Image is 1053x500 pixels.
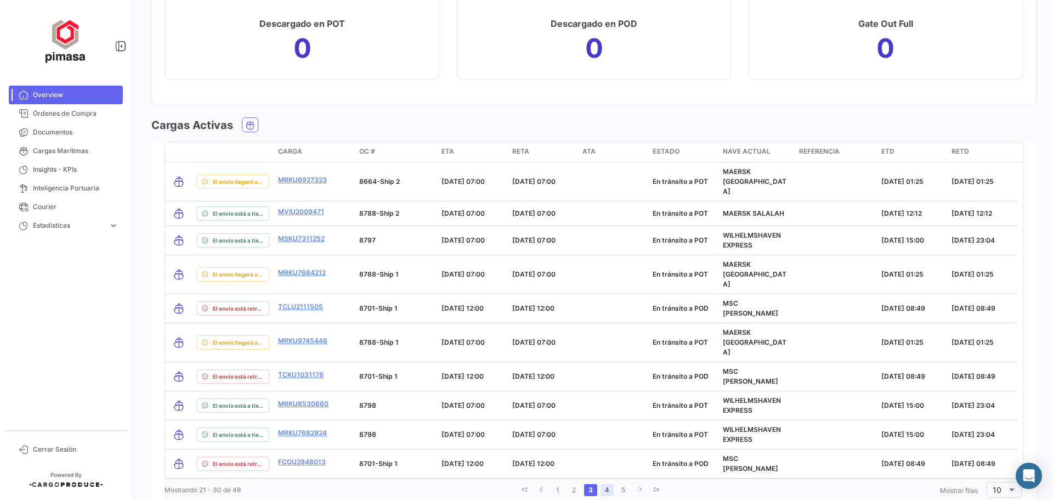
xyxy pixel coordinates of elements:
span: [DATE] 08:49 [952,372,995,380]
span: En tránsito a POT [653,177,708,186]
span: [DATE] 01:25 [952,177,994,186]
span: [DATE] 07:00 [441,177,485,186]
span: Documentos [33,127,118,137]
a: 3 [584,484,597,496]
span: Carga [278,147,302,156]
span: El envío llegará adelantado. [213,270,264,279]
span: [DATE] 01:25 [881,270,924,278]
span: En tránsito a POD [653,459,709,468]
li: page 5 [615,481,632,499]
datatable-header-cell: ETD [877,142,947,162]
p: 8701-Ship 1 [359,459,433,469]
span: [DATE] 23:04 [952,401,995,409]
span: En tránsito a POT [653,236,708,244]
span: En tránsito a POD [653,304,709,312]
p: MAERSK [GEOGRAPHIC_DATA] [723,328,790,357]
p: 8798 [359,430,433,440]
p: 8701-Ship 1 [359,304,433,313]
a: Overview [9,86,123,104]
li: page 3 [582,481,599,499]
span: [DATE] 12:12 [952,209,992,217]
span: [DATE] 01:25 [952,338,994,346]
p: MSC [PERSON_NAME] [723,299,790,318]
span: ETD [881,147,895,156]
p: WILHELMSHAVEN EXPRESS [723,231,790,250]
p: MAERSK SALALAH [723,209,790,218]
span: [DATE] 15:00 [881,430,924,439]
h3: Gate Out Full [858,16,913,31]
span: Nave actual [723,147,771,156]
span: Estado [653,147,680,156]
a: Órdenes de Compra [9,104,123,123]
a: 1 [551,484,564,496]
span: [DATE] 08:49 [952,459,995,468]
datatable-header-cell: Estado [648,142,718,162]
p: 8664-Ship 2 [359,177,433,187]
span: Inteligencia Portuaria [33,183,118,193]
span: Overview [33,90,118,100]
a: MRKU8530660 [278,399,329,409]
a: go to next page [633,484,647,496]
datatable-header-cell: transportMode [165,142,193,162]
span: [DATE] 07:00 [512,430,556,439]
span: [DATE] 12:00 [441,372,484,380]
a: MRKU7684212 [278,268,326,278]
span: [DATE] 01:25 [881,177,924,186]
datatable-header-cell: Carga [274,142,355,162]
a: Cargas Marítimas [9,142,123,160]
a: 2 [568,484,581,496]
span: Cargas Marítimas [33,146,118,156]
p: MAERSK [GEOGRAPHIC_DATA] [723,167,790,196]
span: El envío llegará adelantado. [213,177,264,186]
datatable-header-cell: RETA [508,142,578,162]
span: Courier [33,202,118,212]
a: go to first page [518,484,531,496]
datatable-header-cell: Referencia [795,142,877,162]
p: MSC [PERSON_NAME] [723,367,790,386]
span: [DATE] 08:49 [881,372,925,380]
span: [DATE] 07:00 [441,430,485,439]
span: [DATE] 07:00 [512,338,556,346]
span: El envío está a tiempo. [213,430,264,439]
span: OC # [359,147,375,156]
a: Insights - KPIs [9,160,123,179]
datatable-header-cell: delayStatus [193,142,274,162]
span: En tránsito a POT [653,209,708,217]
span: [DATE] 07:00 [512,236,556,244]
h3: Descargado en POD [551,16,637,31]
span: [DATE] 12:00 [441,304,484,312]
span: Mostrar filas [940,486,978,495]
span: [DATE] 07:00 [441,270,485,278]
datatable-header-cell: OC # [355,142,437,162]
span: RETA [512,147,529,156]
span: El envío está retrasado. [213,372,264,381]
span: [DATE] 07:00 [512,177,556,186]
span: El envío está a tiempo. [213,401,264,410]
span: En tránsito a POT [653,430,708,439]
a: MVIU2009471 [278,207,324,217]
datatable-header-cell: Nave actual [718,142,794,162]
span: Cerrar Sesión [33,445,118,454]
datatable-header-cell: ETA [437,142,507,162]
a: Inteligencia Portuaria [9,179,123,198]
span: [DATE] 12:12 [881,209,922,217]
li: page 4 [599,481,615,499]
span: ATA [582,147,596,156]
span: [DATE] 07:00 [512,270,556,278]
h1: 0 [585,40,603,57]
span: [DATE] 07:00 [512,209,556,217]
span: El envío está a tiempo. [213,209,264,218]
h3: Descargado en POT [259,16,345,31]
span: El envío está a tiempo. [213,236,264,245]
span: [DATE] 07:00 [441,236,485,244]
span: [DATE] 12:00 [512,459,554,468]
span: [DATE] 01:25 [881,338,924,346]
div: Abrir Intercom Messenger [1016,463,1042,489]
h3: Cargas Activas [151,117,233,133]
span: El envío está retrasado. [213,459,264,468]
span: Órdenes de Compra [33,109,118,119]
p: WILHELMSHAVEN EXPRESS [723,425,790,445]
datatable-header-cell: RETD [947,142,1017,162]
datatable-header-cell: ATA [578,142,648,162]
li: page 1 [550,481,566,499]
